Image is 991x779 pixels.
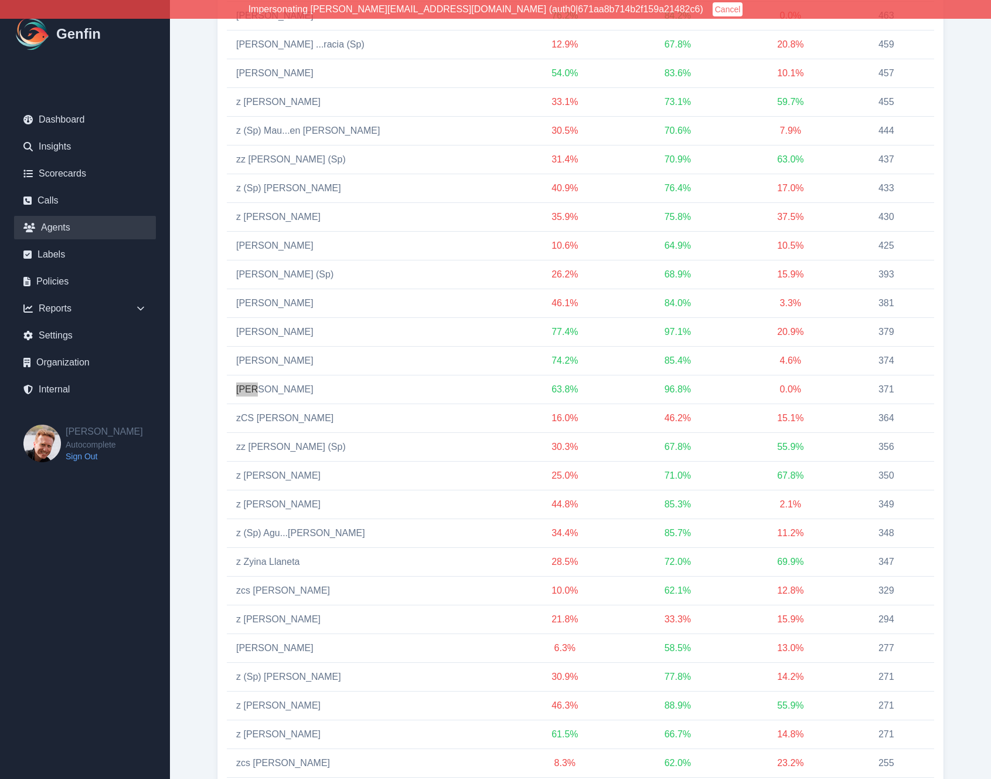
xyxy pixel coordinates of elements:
h2: [PERSON_NAME] [66,425,143,439]
a: zz [PERSON_NAME] (Sp) [236,442,346,452]
span: 37.5 % [777,212,803,222]
span: 26.2 % [551,269,578,279]
button: Cancel [713,2,743,16]
span: 85.4 % [665,355,691,365]
td: 271 [839,720,934,749]
td: 294 [839,605,934,634]
span: 58.5 % [665,643,691,653]
span: 85.3 % [665,499,691,509]
td: 371 [839,375,934,404]
a: [PERSON_NAME] [236,241,314,250]
a: [PERSON_NAME] [236,384,314,394]
span: 20.8 % [777,39,803,49]
span: 21.8 % [551,614,578,624]
span: 77.4 % [551,327,578,337]
span: 30.3 % [551,442,578,452]
a: Policies [14,270,156,293]
a: Dashboard [14,108,156,131]
span: 2.1 % [780,499,801,509]
span: 61.5 % [551,729,578,739]
span: 8.3 % [554,758,575,768]
span: 15.9 % [777,614,803,624]
div: Reports [14,297,156,320]
a: z [PERSON_NAME] [236,212,321,222]
span: 70.9 % [665,154,691,164]
td: 277 [839,634,934,663]
td: 349 [839,490,934,519]
img: Brian Dunagan [23,425,61,462]
a: Agents [14,216,156,239]
span: 63.8 % [551,384,578,394]
span: 59.7 % [777,97,803,107]
td: 364 [839,404,934,433]
td: 348 [839,519,934,548]
span: 14.8 % [777,729,803,739]
span: 10.0 % [551,585,578,595]
td: 271 [839,663,934,692]
a: z [PERSON_NAME] [236,729,321,739]
span: 46.1 % [551,298,578,308]
span: 73.1 % [665,97,691,107]
a: [PERSON_NAME] (Sp) [236,269,333,279]
span: 96.8 % [665,384,691,394]
a: [PERSON_NAME] [236,355,314,365]
span: 76.4 % [665,183,691,193]
a: z (Sp) [PERSON_NAME] [236,183,341,193]
span: 77.8 % [665,672,691,682]
span: 83.6 % [665,68,691,78]
span: 74.2 % [551,355,578,365]
span: 66.7 % [665,729,691,739]
span: 7.9 % [780,126,801,136]
span: 28.5 % [551,557,578,567]
span: Autocomplete [66,439,143,451]
td: 329 [839,577,934,605]
span: 54.0 % [551,68,578,78]
a: Internal [14,378,156,401]
span: 0.0 % [780,384,801,394]
td: 425 [839,232,934,260]
span: 40.9 % [551,183,578,193]
span: 20.9 % [777,327,803,337]
a: [PERSON_NAME] [236,643,314,653]
span: 30.5 % [551,126,578,136]
h1: Genfin [56,25,101,43]
span: 15.1 % [777,413,803,423]
span: 46.2 % [665,413,691,423]
td: 350 [839,462,934,490]
span: 69.9 % [777,557,803,567]
span: 63.0 % [777,154,803,164]
span: 4.6 % [780,355,801,365]
a: z [PERSON_NAME] [236,614,321,624]
span: 34.4 % [551,528,578,538]
span: 46.3 % [551,700,578,710]
a: Insights [14,135,156,158]
td: 433 [839,174,934,203]
img: Logo [14,15,52,53]
span: 10.6 % [551,241,578,250]
span: 33.3 % [665,614,691,624]
td: 347 [839,548,934,577]
span: 35.9 % [551,212,578,222]
a: Organization [14,351,156,374]
span: 97.1 % [665,327,691,337]
a: Sign Out [66,451,143,462]
td: 437 [839,145,934,174]
a: Calls [14,189,156,212]
td: 393 [839,260,934,289]
span: 12.9 % [551,39,578,49]
td: 457 [839,59,934,88]
span: 16.0 % [551,413,578,423]
td: 271 [839,692,934,720]
a: z [PERSON_NAME] [236,470,321,480]
span: 72.0 % [665,557,691,567]
span: 31.4 % [551,154,578,164]
span: 12.8 % [777,585,803,595]
span: 15.9 % [777,269,803,279]
span: 55.9 % [777,700,803,710]
span: 10.5 % [777,241,803,250]
td: 255 [839,749,934,778]
a: z [PERSON_NAME] [236,700,321,710]
a: zcs [PERSON_NAME] [236,758,330,768]
td: 356 [839,433,934,462]
a: z [PERSON_NAME] [236,499,321,509]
